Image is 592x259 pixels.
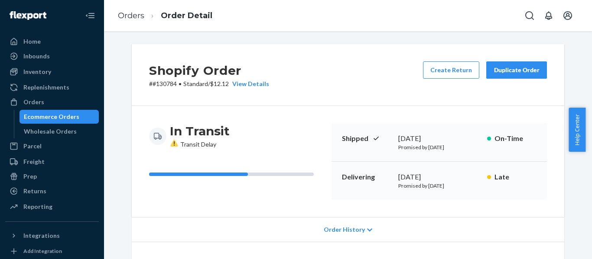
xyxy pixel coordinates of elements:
[5,169,99,183] a: Prep
[23,142,42,150] div: Parcel
[23,187,46,195] div: Returns
[5,184,99,198] a: Returns
[183,80,208,87] span: Standard
[398,144,480,151] p: Promised by [DATE]
[23,52,50,61] div: Inbounds
[5,200,99,214] a: Reporting
[23,83,69,92] div: Replenishments
[23,231,60,240] div: Integrations
[23,37,41,46] div: Home
[20,110,99,124] a: Ecommerce Orders
[486,61,547,79] button: Duplicate Order
[5,95,99,109] a: Orders
[23,202,52,211] div: Reporting
[170,141,216,148] span: Transit Delay
[5,229,99,243] button: Integrations
[170,123,230,139] h3: In Transit
[398,172,480,182] div: [DATE]
[5,49,99,63] a: Inbounds
[118,11,144,20] a: Orders
[161,11,212,20] a: Order Detail
[24,127,77,136] div: Wholesale Orders
[5,139,99,153] a: Parcel
[5,155,99,169] a: Freight
[5,65,99,79] a: Inventory
[342,172,391,182] p: Delivering
[521,7,538,24] button: Open Search Box
[20,125,99,138] a: Wholesale Orders
[149,80,269,88] p: # #130784 / $12.12
[23,98,44,106] div: Orders
[179,80,182,87] span: •
[229,80,269,88] button: View Details
[398,182,480,189] p: Promised by [DATE]
[398,134,480,144] div: [DATE]
[324,225,365,234] span: Order History
[149,61,269,80] h2: Shopify Order
[23,172,37,181] div: Prep
[5,246,99,256] a: Add Integration
[5,35,99,48] a: Home
[10,11,46,20] img: Flexport logo
[24,112,79,121] div: Ecommerce Orders
[23,157,45,166] div: Freight
[5,80,99,94] a: Replenishments
[559,7,576,24] button: Open account menu
[342,134,391,144] p: Shipped
[111,3,219,29] ol: breadcrumbs
[569,108,585,152] button: Help Center
[494,66,540,74] div: Duplicate Order
[23,247,62,255] div: Add Integration
[423,61,479,79] button: Create Return
[23,67,51,76] div: Inventory
[540,7,557,24] button: Open notifications
[494,172,537,182] p: Late
[81,7,99,24] button: Close Navigation
[494,134,537,144] p: On-Time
